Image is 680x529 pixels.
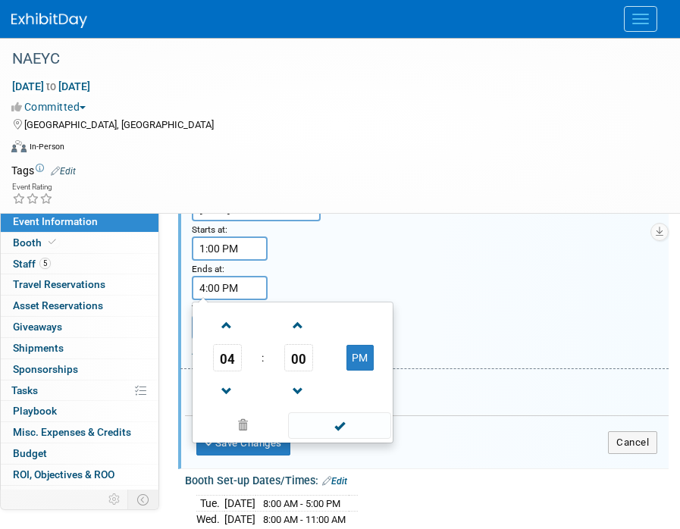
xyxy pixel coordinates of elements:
a: Clear selection [196,415,290,437]
button: Cancel [608,431,657,454]
span: Pick Minute [284,344,313,371]
a: Event Information [1,211,158,232]
td: [DATE] [224,512,255,527]
span: Booth [13,236,59,249]
div: Event Rating [12,183,53,191]
span: 8:00 AM - 5:00 PM [263,498,340,509]
div: Event Format [11,138,661,161]
a: Attachments1 [1,486,158,506]
span: Pick Hour [213,344,242,371]
a: Decrement Minute [284,371,313,410]
span: 5 [39,258,51,269]
a: Decrement Hour [213,371,242,410]
input: Start Time [192,236,268,261]
button: Menu [624,6,657,32]
td: Wed. [196,512,224,527]
a: Done [287,416,392,437]
a: Playbook [1,401,158,421]
span: Sponsorships [13,363,78,375]
button: Committed [11,99,92,114]
span: Event Information [13,215,98,227]
img: Format-Inperson.png [11,140,27,152]
td: Toggle Event Tabs [128,490,159,509]
button: PM [346,345,374,371]
span: Playbook [13,405,57,417]
span: Misc. Expenses & Credits [13,426,131,438]
span: Shipments [13,342,64,354]
td: [DATE] [224,495,255,512]
span: Asset Reservations [13,299,103,311]
a: Shipments [1,338,158,358]
a: Sponsorships [1,359,158,380]
a: Travel Reservations [1,274,158,295]
a: Increment Hour [213,305,242,344]
small: Starts at: [192,224,227,235]
td: Personalize Event Tab Strip [102,490,128,509]
small: Ends at: [192,264,224,274]
span: Travel Reservations [13,278,105,290]
a: Edit [51,166,76,177]
span: [DATE] [DATE] [11,80,91,93]
a: ROI, Objectives & ROO [1,465,158,485]
input: End Time [192,276,268,300]
div: In-Person [29,141,64,152]
div: NAEYC [7,45,650,73]
i: Booth reservation complete [49,238,56,246]
span: 8:00 AM - 11:00 AM [263,514,346,525]
span: to [44,80,58,92]
a: Budget [1,443,158,464]
span: 1 [77,490,89,501]
td: Tags [11,163,76,178]
a: Staff5 [1,254,158,274]
a: Tasks [1,380,158,401]
a: Increment Minute [284,305,313,344]
span: Attachments [13,490,89,502]
td: Tue. [196,495,224,512]
a: Misc. Expenses & Credits [1,422,158,443]
span: ROI, Objectives & ROO [13,468,114,480]
a: Asset Reservations [1,296,158,316]
a: Giveaways [1,317,158,337]
div: Booth Set-up Dates/Times: [185,469,669,489]
span: [GEOGRAPHIC_DATA], [GEOGRAPHIC_DATA] [24,119,214,130]
span: Giveaways [13,321,62,333]
td: : [259,344,267,371]
span: Tasks [11,384,38,396]
a: Edit [322,476,347,487]
a: Booth [1,233,158,253]
img: ExhibitDay [11,13,87,28]
span: Staff [13,258,51,270]
span: Budget [13,447,47,459]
